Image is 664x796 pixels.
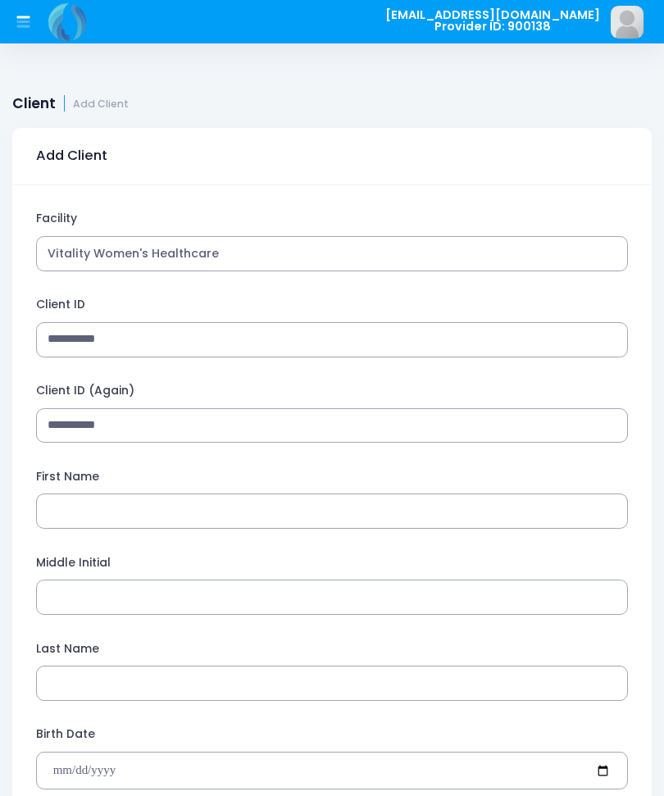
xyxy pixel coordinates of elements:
[12,95,129,112] h1: Client
[36,236,628,271] span: Vitality Women's Healthcare
[29,287,636,321] label: Client ID
[29,717,636,752] label: Birth Date
[29,459,636,494] label: First Name
[73,98,129,111] small: Add Client
[45,2,90,43] img: Logo
[611,6,644,39] img: image
[29,373,636,407] label: Client ID (Again)
[29,545,636,580] label: Middle Initial
[29,201,636,235] label: Facility
[36,133,107,179] h3: Add Client
[29,631,636,666] label: Last Name
[385,9,600,33] span: [EMAIL_ADDRESS][DOMAIN_NAME] Provider ID: 900138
